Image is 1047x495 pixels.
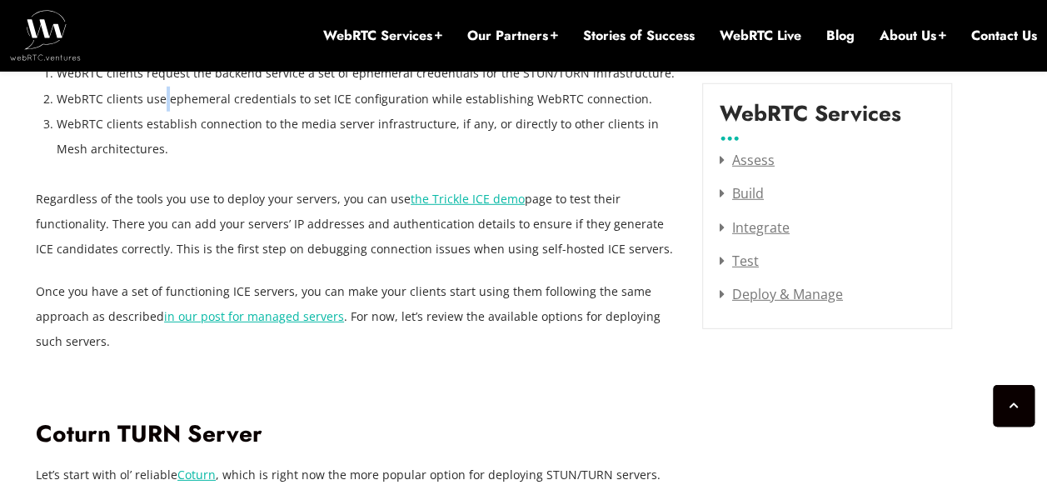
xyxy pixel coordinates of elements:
a: Build [720,184,764,202]
label: WebRTC Services [720,101,901,139]
a: About Us [880,27,946,45]
a: Test [720,252,759,270]
a: Deploy & Manage [720,285,843,303]
a: Assess [720,151,775,169]
a: the Trickle ICE demo [411,191,525,207]
p: Once you have a set of functioning ICE servers, you can make your clients start using them follow... [36,279,677,354]
li: WebRTC clients establish connection to the media server infrastructure, if any, or directly to ot... [57,112,677,162]
p: Let’s start with ol’ reliable , which is right now the more popular option for deploying STUN/TUR... [36,462,677,487]
h2: Coturn TURN Server [36,420,677,449]
a: WebRTC Services [323,27,442,45]
a: Blog [826,27,855,45]
li: WebRTC clients use ephemeral credentials to set ICE configuration while establishing WebRTC conne... [57,87,677,112]
a: Our Partners [467,27,558,45]
a: Coturn [177,467,216,482]
a: in our post for managed servers [164,308,344,324]
a: Stories of Success [583,27,695,45]
a: Contact Us [971,27,1037,45]
p: Regardless of the tools you use to deploy your servers, you can use page to test their functional... [36,187,677,262]
a: Integrate [720,218,790,237]
li: WebRTC clients request the backend service a set of ephemeral credentials for the STUN/TURN infra... [57,61,677,86]
a: WebRTC Live [720,27,801,45]
img: WebRTC.ventures [10,10,81,60]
